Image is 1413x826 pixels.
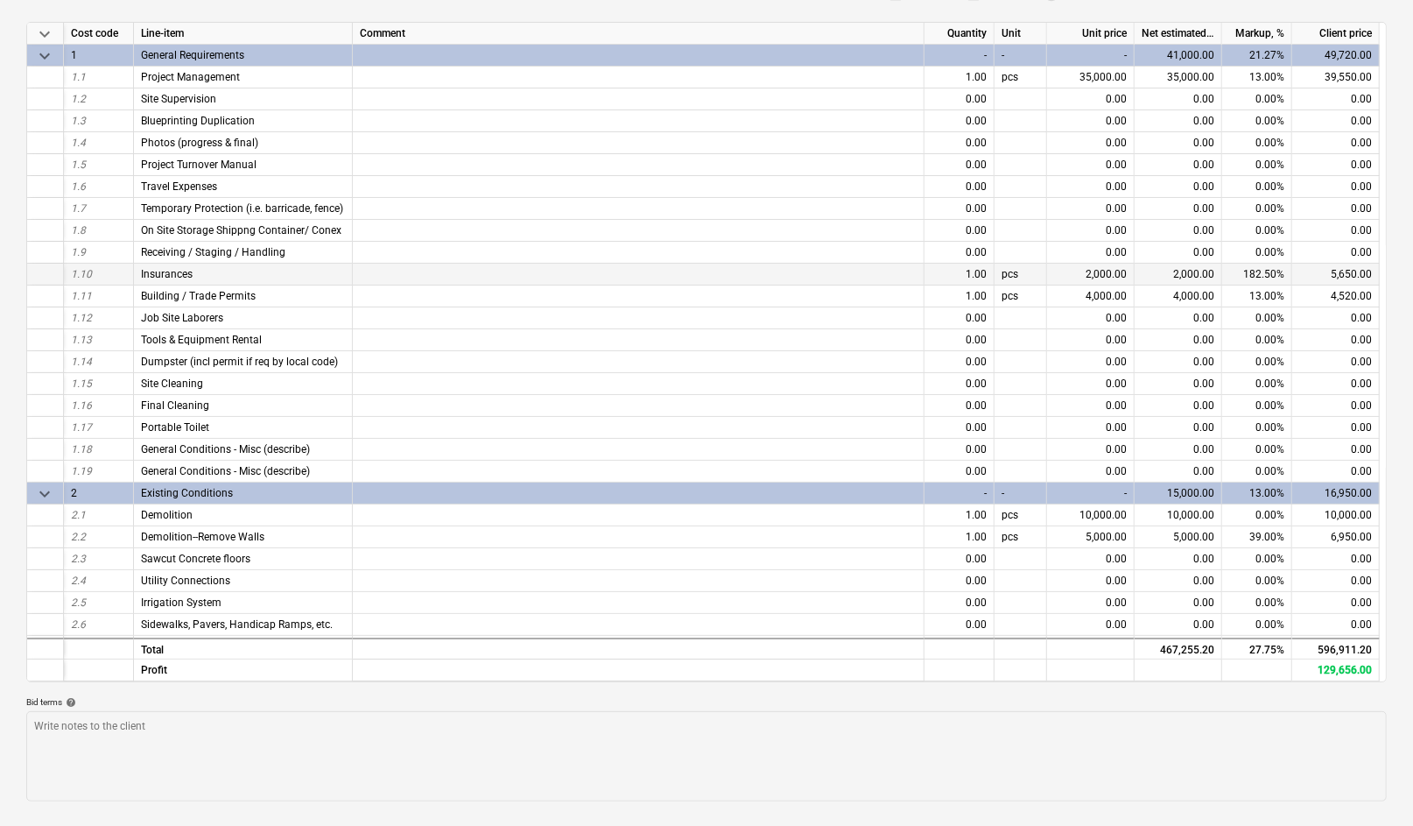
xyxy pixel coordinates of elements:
div: pcs [995,286,1047,307]
span: Collapse category [34,484,55,505]
div: 0.00% [1222,461,1292,483]
div: - [924,45,995,67]
div: 0.00 [1292,461,1380,483]
span: Tools & Equipment Rental [141,334,262,346]
div: 0.00 [924,592,995,614]
div: 16,950.00 [1292,483,1380,505]
div: 0.00 [1135,154,1222,176]
div: 0.00 [1135,176,1222,198]
div: 0.00 [924,417,995,439]
div: 0.00 [1292,592,1380,614]
div: 0.00 [924,351,995,373]
div: 0.00 [924,461,995,483]
div: 0.00% [1222,570,1292,592]
span: 1.18 [71,443,92,455]
div: 0.00 [1135,461,1222,483]
div: 0.00 [1135,395,1222,417]
div: 2,000.00 [1135,264,1222,286]
iframe: Chat Widget [1325,742,1413,826]
span: Insurances [141,268,193,280]
div: 0.00 [924,636,995,658]
div: 0.00 [924,110,995,132]
div: 0.00 [924,242,995,264]
span: Utility Connections [141,575,230,587]
div: Cost code [64,23,134,45]
span: 1.19 [71,465,92,477]
div: 0.00 [924,395,995,417]
div: 129,656.00 [1292,660,1380,681]
div: 0.00 [1135,88,1222,110]
div: 0.00% [1222,132,1292,154]
div: 0.00 [1135,592,1222,614]
div: 5,650.00 [1292,264,1380,286]
span: 1.7 [71,202,86,215]
div: 0.00 [924,439,995,461]
div: 0.00 [1047,110,1135,132]
div: 2,000.00 [1047,264,1135,286]
div: 0.00 [1292,110,1380,132]
div: 10,000.00 [1292,505,1380,526]
span: 2.3 [71,553,86,565]
div: 467,255.20 [1135,638,1222,660]
div: 0.00 [1292,570,1380,592]
div: 0.00 [1047,88,1135,110]
span: 1.13 [71,334,92,346]
span: On Site Storage Shippng Container/ Conex [141,224,341,237]
div: Unit [995,23,1047,45]
div: 0.00% [1222,614,1292,636]
div: - [995,45,1047,67]
span: 1.3 [71,115,86,127]
div: 0.00 [1135,242,1222,264]
div: 0.00 [1292,548,1380,570]
span: 1.1 [71,71,86,83]
div: 4,000.00 [1135,286,1222,307]
span: General Conditions - Misc (describe) [141,465,310,477]
div: 41,000.00 [1135,45,1222,67]
div: 0.00 [1135,636,1222,658]
div: 0.00 [1047,395,1135,417]
div: 0.00 [1047,570,1135,592]
div: 0.00 [1135,132,1222,154]
div: 0.00% [1222,351,1292,373]
div: 35,000.00 [1047,67,1135,88]
div: 0.00% [1222,110,1292,132]
div: 0.00 [1047,439,1135,461]
div: 0.00 [1135,198,1222,220]
div: 1.00 [924,264,995,286]
div: 0.00 [1292,614,1380,636]
span: 1.8 [71,224,86,237]
div: 0.00 [1292,417,1380,439]
span: 1.12 [71,312,92,324]
span: 2.4 [71,575,86,587]
div: 0.00 [924,307,995,329]
div: Total [134,638,353,660]
div: 0.00% [1222,220,1292,242]
span: 2.1 [71,509,86,521]
div: 0.00 [1047,373,1135,395]
div: 15,000.00 [1135,483,1222,505]
div: 0.00 [1047,548,1135,570]
div: 49,720.00 [1292,45,1380,67]
span: 1.15 [71,378,92,390]
span: 1.5 [71,159,86,171]
span: Blueprinting Duplication [141,115,255,127]
span: 1.17 [71,421,92,434]
div: Quantity [924,23,995,45]
div: 0.00 [1135,439,1222,461]
div: 1.00 [924,526,995,548]
div: 0.00 [1135,373,1222,395]
div: 0.00% [1222,417,1292,439]
div: 0.00 [1135,351,1222,373]
div: 1 [64,45,134,67]
span: 1.16 [71,399,92,412]
div: 0.00 [1135,329,1222,351]
span: 1.14 [71,356,92,368]
div: 35,000.00 [1135,67,1222,88]
div: 0.00% [1222,154,1292,176]
div: 0.00% [1222,592,1292,614]
div: pcs [995,264,1047,286]
div: 5,000.00 [1047,526,1135,548]
div: 0.00 [1292,242,1380,264]
div: - [1047,483,1135,505]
